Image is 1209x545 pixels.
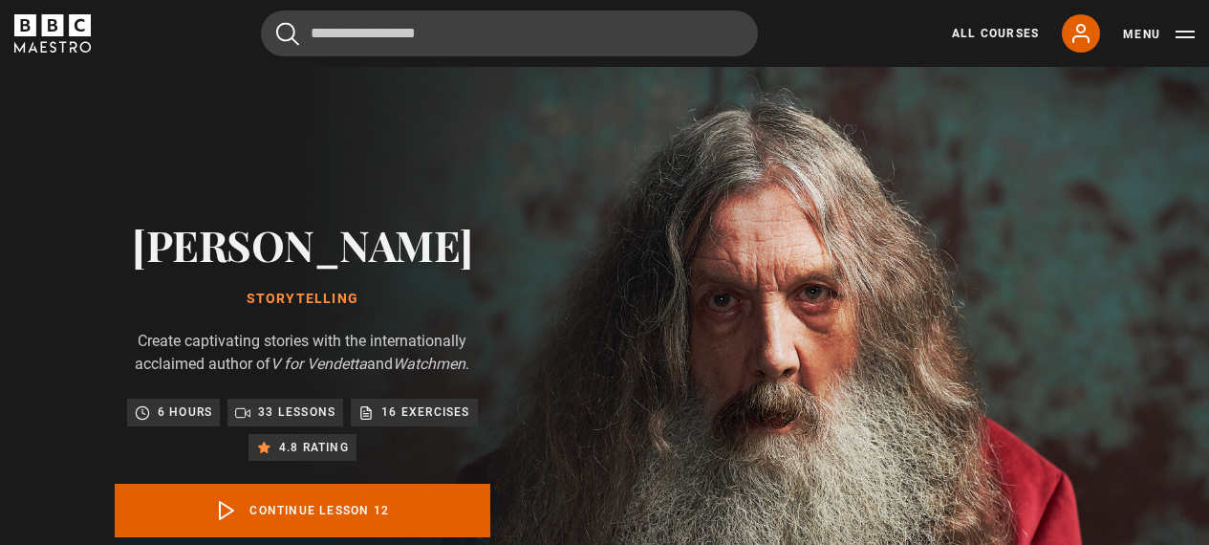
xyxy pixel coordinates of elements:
button: Toggle navigation [1123,25,1195,44]
p: 16 exercises [381,403,469,422]
h2: [PERSON_NAME] [115,220,490,269]
i: Watchmen [393,355,465,373]
p: 4.8 rating [279,438,349,457]
a: All Courses [952,25,1039,42]
p: Create captivating stories with the internationally acclaimed author of and . [115,330,490,376]
a: Continue lesson 12 [115,484,490,537]
button: Submit the search query [276,22,299,46]
i: V for Vendetta [270,355,367,373]
p: 6 hours [158,403,212,422]
p: 33 lessons [258,403,335,422]
svg: BBC Maestro [14,14,91,53]
h1: Storytelling [115,292,490,307]
input: Search [261,11,758,56]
